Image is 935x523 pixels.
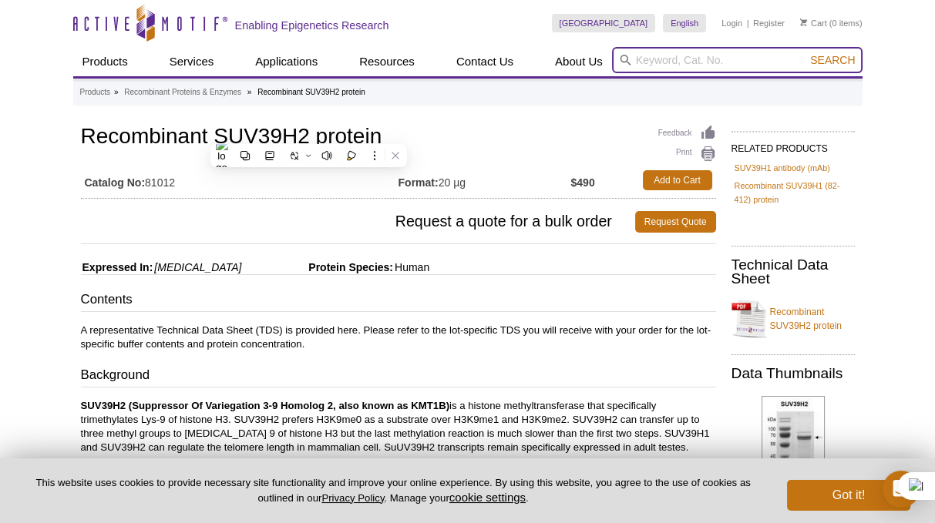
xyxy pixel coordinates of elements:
a: Register [753,18,785,28]
a: Resources [350,47,424,76]
p: A representative Technical Data Sheet (TDS) is provided here. Please refer to the lot-specific TD... [81,324,716,351]
img: Recombinant SUV39H2 protein. [762,396,825,516]
span: Request a quote for a bulk order [81,211,635,233]
a: About Us [546,47,612,76]
a: Products [73,47,137,76]
a: Request Quote [635,211,716,233]
a: Privacy Policy [321,492,384,504]
p: This website uses cookies to provide necessary site functionality and improve your online experie... [25,476,762,505]
li: (0 items) [800,14,863,32]
a: Add to Cart [643,170,712,190]
li: Recombinant SUV39H2 protein [257,88,365,96]
span: Expressed In: [81,261,153,273]
i: [MEDICAL_DATA] [154,261,241,273]
h3: Contents [81,290,716,312]
a: Services [160,47,224,76]
td: 81012 [81,166,399,194]
a: SUV39H1 antibody (mAb) [735,161,830,175]
td: 20 µg [399,166,571,194]
b: SUV39H2 (Suppressor Of Variegation 3-9 Homolog 2, also known as KMT1B) [81,400,450,411]
button: Got it! [787,480,910,511]
button: Search [806,53,859,67]
strong: Format: [399,176,439,189]
img: Your Cart [800,18,807,26]
span: Human [393,261,429,273]
h2: RELATED PRODUCTS [732,131,855,159]
a: Recombinant SUV39H2 protein [732,296,855,342]
li: » [247,88,252,96]
p: is a histone methyltransferase that specifically trimethylates Lys-9 of histone H3. SUV39H2 prefe... [81,399,716,510]
a: Contact Us [447,47,523,76]
li: » [114,88,119,96]
h2: Enabling Epigenetics Research [235,18,389,32]
a: Recombinant Proteins & Enzymes [124,85,241,99]
h3: Background [81,366,716,387]
a: Applications [246,47,327,76]
a: Cart [800,18,827,28]
h2: Technical Data Sheet [732,258,855,286]
a: English [663,14,706,32]
strong: Catalog No: [85,176,146,189]
h2: Data Thumbnails [732,367,855,381]
button: cookie settings [449,491,526,504]
span: Protein Species: [244,261,393,273]
a: [GEOGRAPHIC_DATA] [552,14,656,32]
strong: $490 [570,176,594,189]
a: Products [80,85,110,99]
h1: Recombinant SUV39H2 protein [81,125,716,151]
span: Search [810,54,855,66]
a: Login [721,18,742,28]
a: Feedback [658,125,716,142]
input: Keyword, Cat. No. [612,47,863,73]
a: Recombinant SUV39H1 (82-412) protein [735,179,852,206]
div: Open Intercom Messenger [883,471,920,508]
li: | [747,14,749,32]
a: Print [658,146,716,163]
